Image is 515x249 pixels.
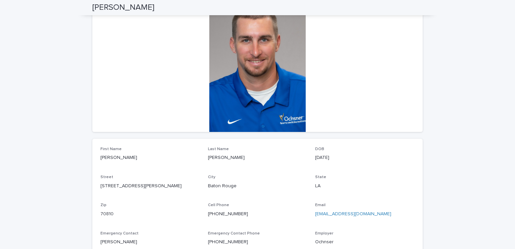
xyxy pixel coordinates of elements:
span: First Name [100,147,122,151]
span: Email [315,203,326,207]
span: City [208,175,215,179]
span: Zip [100,203,107,207]
p: LA [315,183,415,190]
span: DOB [315,147,324,151]
p: [DATE] [315,154,415,161]
p: [PERSON_NAME] [100,154,200,161]
a: [EMAIL_ADDRESS][DOMAIN_NAME] [315,212,391,216]
span: State [315,175,326,179]
h2: [PERSON_NAME] [92,3,154,12]
span: Employer [315,231,333,236]
span: Last Name [208,147,229,151]
span: Emergency Contact [100,231,139,236]
span: Cell Phone [208,203,229,207]
p: Ochnser [315,239,415,246]
a: [PHONE_NUMBER] [208,240,248,244]
p: [PERSON_NAME] [100,239,200,246]
p: Baton Rouge [208,183,307,190]
p: [STREET_ADDRESS][PERSON_NAME] [100,183,200,190]
p: 70810 [100,211,200,218]
span: Emergency Contact Phone [208,231,260,236]
a: [PHONE_NUMBER] [208,212,248,216]
p: [PERSON_NAME] [208,154,307,161]
span: Street [100,175,113,179]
